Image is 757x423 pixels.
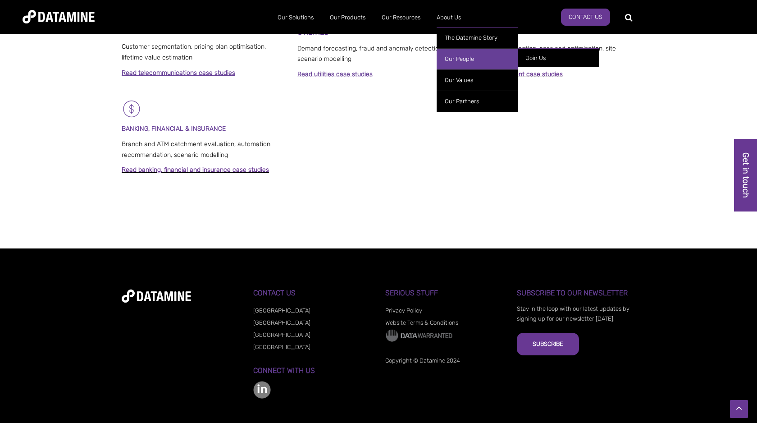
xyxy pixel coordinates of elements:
[437,69,518,91] a: Our Values
[122,69,235,77] a: Read telecommunications case studies
[473,70,563,78] a: Read government case studies
[437,27,518,48] a: The Datamine Story
[429,6,469,29] a: About Us
[473,45,616,63] span: Customer satisfaction, caseload optimisation, site location recommendations
[385,356,504,366] p: Copyright © Datamine 2024
[297,45,444,63] span: Demand forecasting, fraud and anomaly detection, scenario modelling
[253,344,310,350] a: [GEOGRAPHIC_DATA]
[122,290,191,303] img: datamine-logo-white
[253,381,271,399] img: linkedin-color
[385,307,422,314] a: Privacy Policy
[517,304,635,324] p: Stay in the loop with our latest updates by signing up for our newsletter [DATE]!
[517,289,635,297] h3: Subscribe to our Newsletter
[122,140,270,159] span: Branch and ATM catchment evaluation, automation recommendation, scenario modelling
[253,289,372,297] h3: Contact Us
[253,367,372,375] h3: Connect with us
[385,289,504,297] h3: Serious Stuff
[518,48,599,67] a: Join Us
[269,6,322,29] a: Our Solutions
[374,6,429,29] a: Our Resources
[122,43,266,61] span: Customer segmentation, pricing plan optimisation, lifetime value estimation
[437,91,518,112] a: Our Partners
[385,329,453,342] img: Data Warranted Logo
[734,139,757,211] a: Get in touch
[23,10,95,23] img: Datamine
[517,333,579,355] button: Subscribe
[561,9,610,26] a: Contact us
[385,319,458,326] a: Website Terms & Conditions
[122,166,269,174] a: Read banking, financial and insurance case studies
[122,99,142,119] img: Banking & Financial
[297,70,373,78] a: Read utilities case studies
[253,331,310,338] a: [GEOGRAPHIC_DATA]
[253,307,310,314] a: [GEOGRAPHIC_DATA]
[253,319,310,326] a: [GEOGRAPHIC_DATA]
[122,125,226,133] span: BANKING, FINANCIAL & INSURANCE
[437,48,518,69] a: Our People
[322,6,374,29] a: Our Products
